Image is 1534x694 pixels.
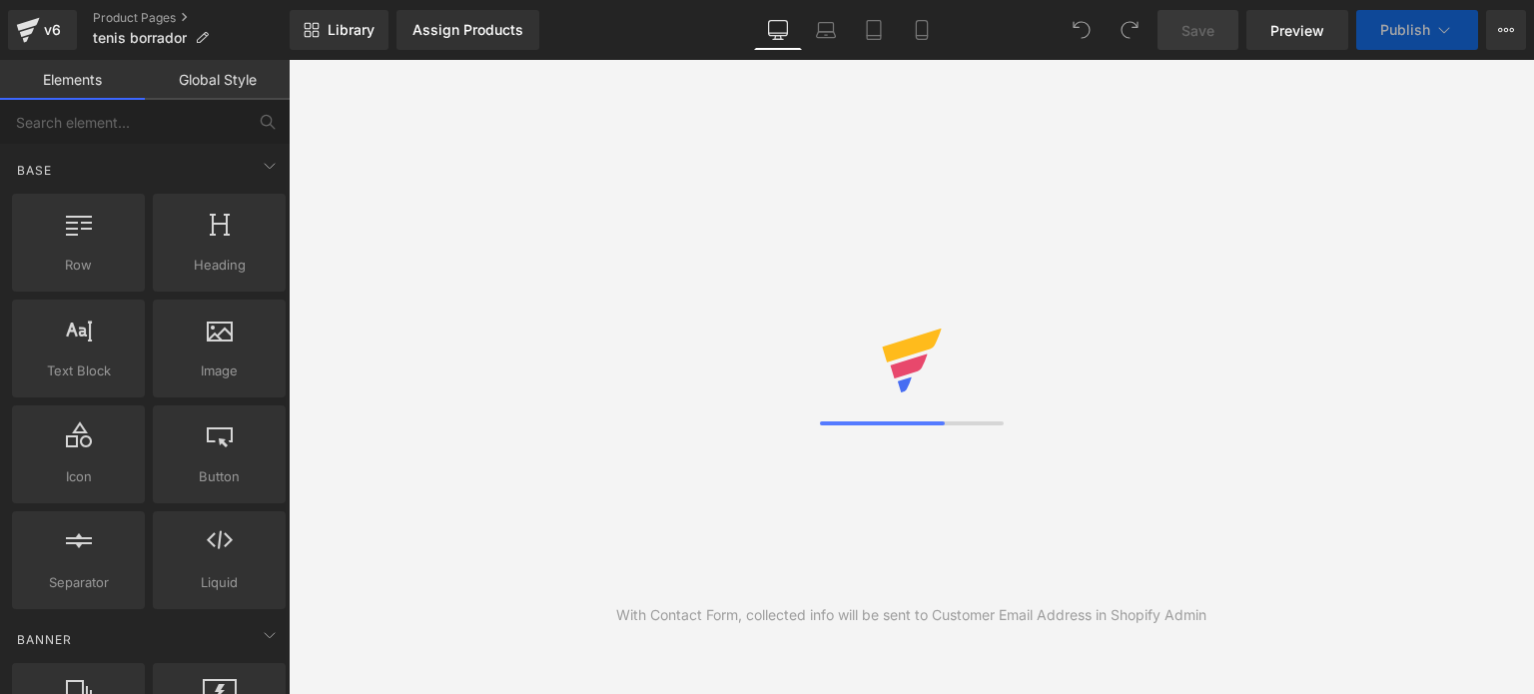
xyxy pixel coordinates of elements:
span: Publish [1380,22,1430,38]
a: New Library [290,10,388,50]
button: Redo [1110,10,1150,50]
a: Product Pages [93,10,290,26]
a: Tablet [850,10,898,50]
span: Separator [18,572,139,593]
div: Assign Products [412,22,523,38]
span: Icon [18,466,139,487]
span: tenis borrador [93,30,187,46]
span: Row [18,255,139,276]
span: Library [328,21,375,39]
span: Base [15,161,54,180]
span: Banner [15,630,74,649]
span: Save [1181,20,1214,41]
span: Text Block [18,360,139,381]
a: Preview [1246,10,1348,50]
button: Undo [1062,10,1102,50]
a: Mobile [898,10,946,50]
a: Global Style [145,60,290,100]
span: Button [159,466,280,487]
div: With Contact Form, collected info will be sent to Customer Email Address in Shopify Admin [616,604,1206,626]
a: Desktop [754,10,802,50]
button: Publish [1356,10,1478,50]
button: More [1486,10,1526,50]
div: v6 [40,17,65,43]
span: Heading [159,255,280,276]
span: Image [159,360,280,381]
a: Laptop [802,10,850,50]
a: v6 [8,10,77,50]
span: Preview [1270,20,1324,41]
span: Liquid [159,572,280,593]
